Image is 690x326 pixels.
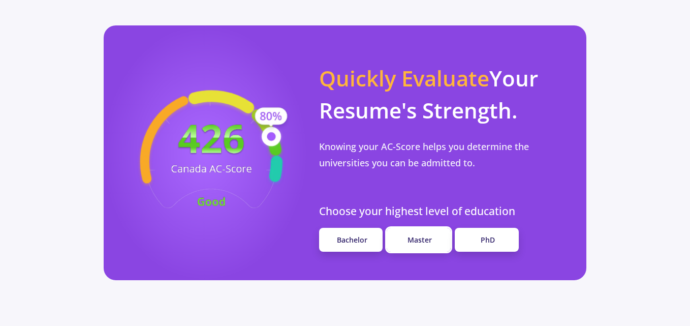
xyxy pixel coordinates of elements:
span: Quickly Evaluate [319,64,489,93]
a: Bachelor [319,228,383,252]
span: Bachelor [337,235,367,245]
a: PhD [455,228,519,252]
p: Knowing your AC-Score helps you determine the universities you can be admitted to. [319,138,575,171]
span: PhD [481,235,495,245]
span: Master [407,235,432,245]
a: Master [387,228,451,252]
p: Choose your highest level of education [319,203,575,220]
p: Your Resume's Strength. [319,62,575,126]
img: acscore [106,76,317,229]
